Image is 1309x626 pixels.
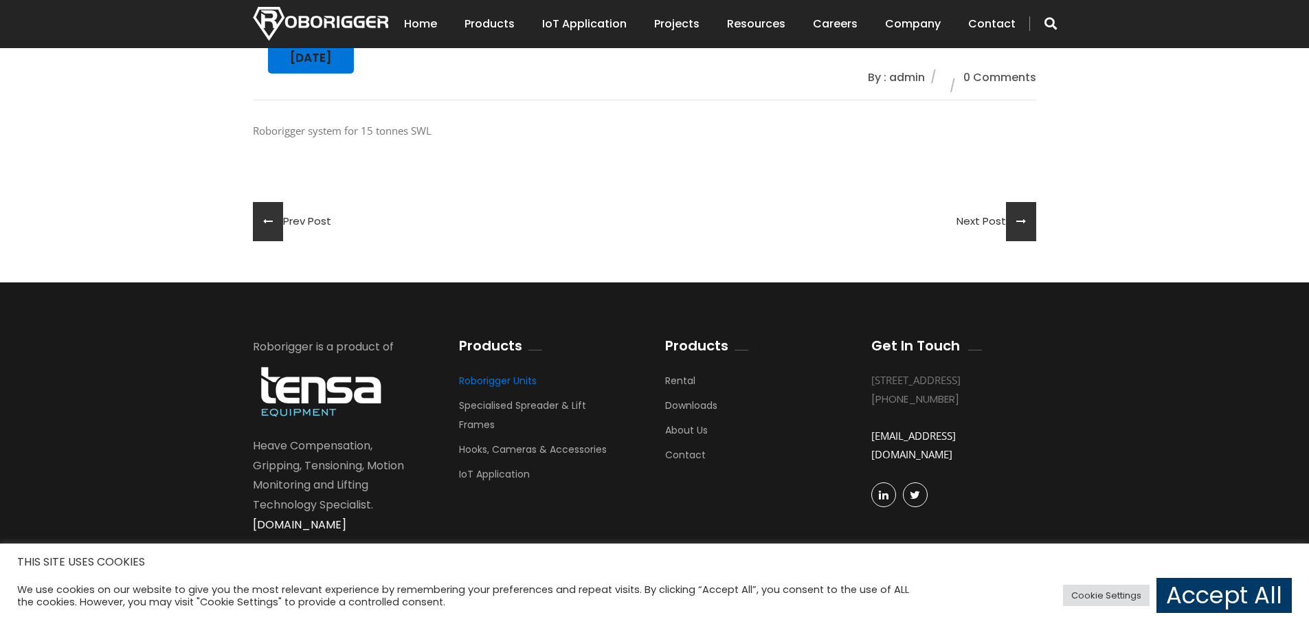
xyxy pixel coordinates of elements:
[253,202,331,241] a: Prev Post
[813,3,858,45] a: Careers
[665,423,708,444] a: About Us
[885,3,941,45] a: Company
[459,374,537,394] a: Roborigger Units
[968,3,1016,45] a: Contact
[459,443,607,463] a: Hooks, Cameras & Accessories
[665,448,706,469] a: Contact
[253,337,418,535] div: Roborigger is a product of Heave Compensation, Gripping, Tensioning, Motion Monitoring and Liftin...
[868,68,933,87] li: By : admin
[1156,578,1292,613] a: Accept All
[871,482,896,507] a: linkedin
[465,3,515,45] a: Products
[665,337,728,354] h2: Products
[871,337,960,354] h2: Get In Touch
[253,517,346,533] a: [DOMAIN_NAME]
[253,7,388,41] img: Nortech
[1063,585,1150,606] a: Cookie Settings
[253,121,1036,141] p: Roborigger system for 15 tonnes SWL
[665,374,695,394] a: Rental
[956,202,1036,241] a: Next Post
[459,399,586,438] a: Specialised Spreader & Lift Frames
[665,399,717,419] a: Downloads
[654,3,700,45] a: Projects
[17,583,910,608] div: We use cookies on our website to give you the most relevant experience by remembering your prefer...
[404,3,437,45] a: Home
[459,467,530,488] a: IoT Application
[903,482,928,507] a: Twitter
[871,429,956,461] a: [EMAIL_ADDRESS][DOMAIN_NAME]
[542,3,627,45] a: IoT Application
[17,553,1292,571] h5: THIS SITE USES COOKIES
[963,68,1036,87] li: 0 Comments
[871,390,1036,408] div: [PHONE_NUMBER]
[459,337,522,354] h2: Products
[268,42,354,74] div: [DATE]
[727,3,785,45] a: Resources
[871,371,1036,390] div: [STREET_ADDRESS]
